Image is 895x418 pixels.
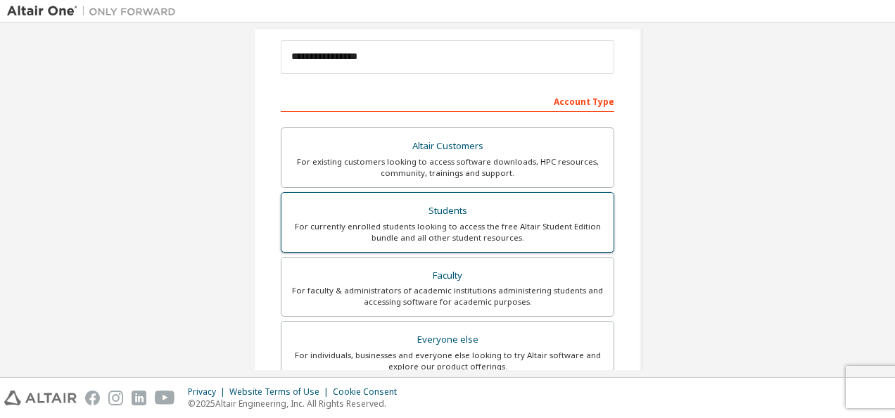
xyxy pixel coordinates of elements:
[290,221,605,243] div: For currently enrolled students looking to access the free Altair Student Edition bundle and all ...
[290,201,605,221] div: Students
[188,398,405,410] p: © 2025 Altair Engineering, Inc. All Rights Reserved.
[132,391,146,405] img: linkedin.svg
[4,391,77,405] img: altair_logo.svg
[290,156,605,179] div: For existing customers looking to access software downloads, HPC resources, community, trainings ...
[290,285,605,308] div: For faculty & administrators of academic institutions administering students and accessing softwa...
[155,391,175,405] img: youtube.svg
[333,386,405,398] div: Cookie Consent
[281,89,614,112] div: Account Type
[7,4,183,18] img: Altair One
[108,391,123,405] img: instagram.svg
[290,266,605,286] div: Faculty
[85,391,100,405] img: facebook.svg
[290,137,605,156] div: Altair Customers
[229,386,333,398] div: Website Terms of Use
[290,330,605,350] div: Everyone else
[290,350,605,372] div: For individuals, businesses and everyone else looking to try Altair software and explore our prod...
[188,386,229,398] div: Privacy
